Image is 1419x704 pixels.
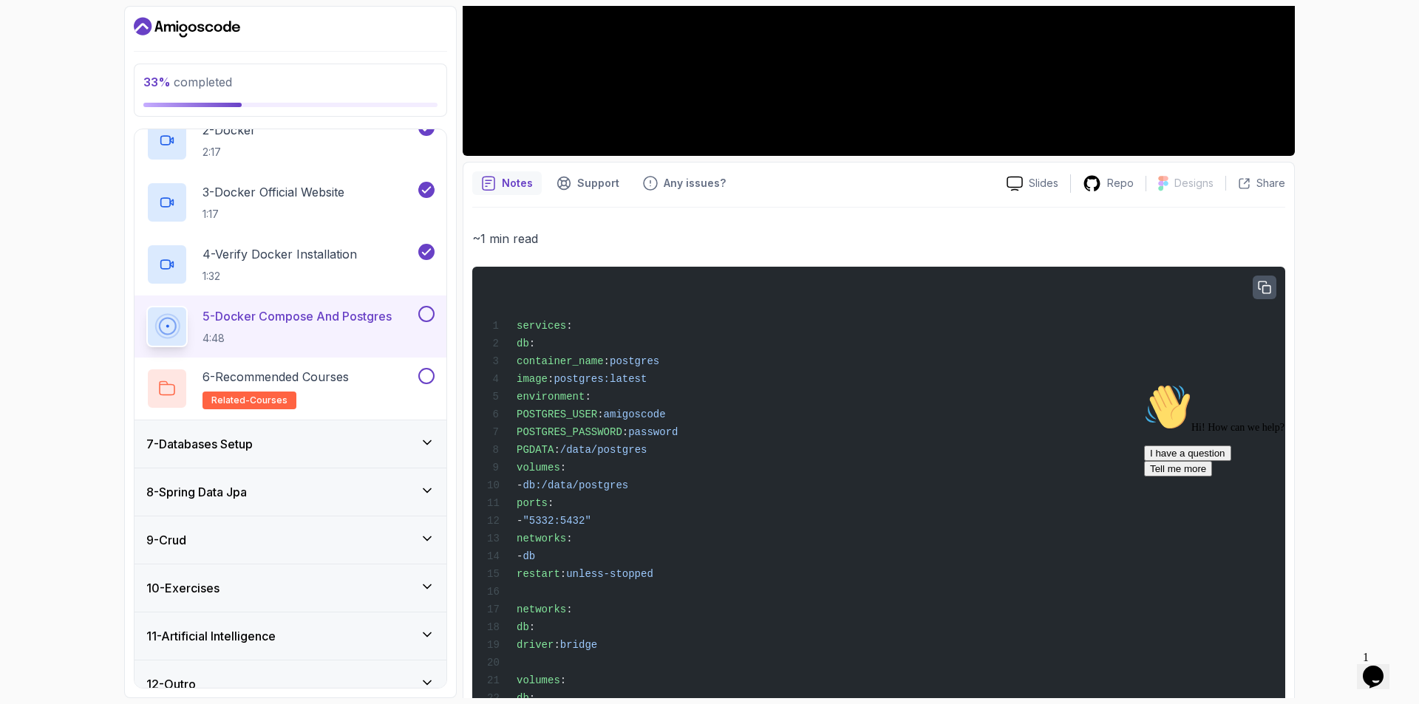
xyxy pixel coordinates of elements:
span: bridge [560,639,597,651]
button: 8-Spring Data Jpa [135,468,446,516]
span: POSTGRES_PASSWORD [517,426,622,438]
span: : [560,674,566,686]
h3: 7 - Databases Setup [146,435,253,453]
a: Dashboard [134,16,240,39]
p: 4 - Verify Docker Installation [203,245,357,263]
span: : [529,338,535,349]
span: : [597,409,603,420]
button: Share [1225,176,1285,191]
p: 1:32 [203,269,357,284]
span: : [560,568,566,580]
span: postgres [610,355,659,367]
button: 7-Databases Setup [135,420,446,468]
p: Any issues? [664,176,726,191]
p: Repo [1107,176,1134,191]
span: image [517,373,548,385]
span: : [560,462,566,474]
span: postgres:latest [554,373,647,385]
h3: 10 - Exercises [146,579,220,597]
span: unless-stopped [566,568,653,580]
span: restart [517,568,560,580]
h3: 8 - Spring Data Jpa [146,483,247,501]
button: 6-Recommended Coursesrelated-courses [146,368,435,409]
button: 3-Docker Official Website1:17 [146,182,435,223]
span: /data/postgres [560,444,647,456]
span: related-courses [211,394,287,406]
div: 👋Hi! How can we help?I have a questionTell me more [6,6,272,99]
p: Share [1256,176,1285,191]
button: Support button [548,171,628,195]
button: Tell me more [6,83,74,99]
span: : [554,444,559,456]
span: : [566,533,572,544]
span: : [604,355,610,367]
p: Slides [1029,176,1058,191]
a: Slides [995,176,1070,191]
span: : [566,320,572,332]
span: db [517,621,529,633]
button: notes button [472,171,542,195]
p: Notes [502,176,533,191]
span: services [517,320,566,332]
span: : [554,639,559,651]
span: - [517,479,523,491]
button: 10-Exercises [135,564,446,612]
iframe: chat widget [1138,377,1404,638]
img: :wave: [6,6,53,53]
a: Repo [1071,174,1146,193]
span: POSTGRES_USER [517,409,597,420]
span: 33 % [143,75,171,89]
span: Hi! How can we help? [6,44,146,55]
p: ~1 min read [472,228,1285,249]
button: Feedback button [634,171,735,195]
h3: 9 - Crud [146,531,186,549]
span: environment [517,391,585,403]
p: 6 - Recommended Courses [203,368,349,386]
span: networks [517,604,566,615]
p: 4:48 [203,331,392,346]
h3: 12 - Outro [146,675,196,693]
button: 11-Artificial Intelligence [135,612,446,660]
span: : [566,604,572,615]
span: : [548,497,554,509]
span: - [517,515,523,527]
span: completed [143,75,232,89]
span: db [517,692,529,704]
span: : [622,426,628,438]
span: "5332:5432" [523,515,591,527]
span: : [529,621,535,633]
button: I have a question [6,68,93,83]
span: db [517,338,529,349]
span: networks [517,533,566,544]
span: db:/data/postgres [523,479,628,491]
span: - [517,550,523,562]
p: 1:17 [203,207,344,222]
h3: 11 - Artificial Intelligence [146,627,276,645]
iframe: chat widget [1357,645,1404,689]
p: 2 - Docker [203,121,256,139]
button: 9-Crud [135,516,446,564]
button: 5-Docker Compose And Postgres4:48 [146,306,435,347]
span: : [585,391,591,403]
span: PGDATA [517,444,554,456]
span: : [529,692,535,704]
span: ports [517,497,548,509]
span: driver [517,639,554,651]
p: 2:17 [203,145,256,160]
p: Designs [1174,176,1214,191]
span: : [548,373,554,385]
p: 3 - Docker Official Website [203,183,344,201]
span: db [523,550,535,562]
button: 2-Docker2:17 [146,120,435,161]
button: 4-Verify Docker Installation1:32 [146,244,435,285]
span: volumes [517,462,560,474]
span: container_name [517,355,604,367]
p: Support [577,176,619,191]
p: 5 - Docker Compose And Postgres [203,307,392,325]
span: amigoscode [604,409,666,420]
span: volumes [517,674,560,686]
span: password [628,426,678,438]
